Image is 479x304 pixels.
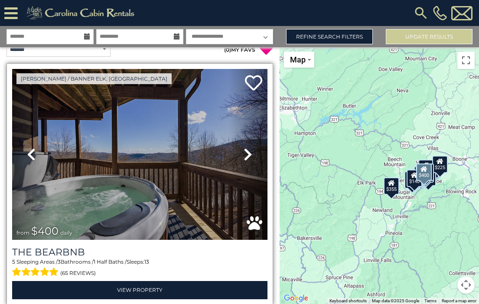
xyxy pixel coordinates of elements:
[226,46,229,53] span: 0
[12,246,267,258] a: The Bearbnb
[245,74,262,93] a: Add to favorites
[420,169,436,186] div: $195
[282,293,310,304] img: Google
[416,163,432,181] div: $400
[144,258,149,265] span: 13
[224,46,231,53] span: ( )
[386,29,472,44] button: Update Results
[329,298,367,304] button: Keyboard shortcuts
[12,281,267,299] a: View Property
[418,160,434,177] div: $230
[16,73,172,84] a: [PERSON_NAME] / Banner Elk, [GEOGRAPHIC_DATA]
[12,69,267,240] img: thumbnail_163529446.jpeg
[94,258,127,265] span: 1 Half Baths /
[383,177,399,195] div: $355
[457,276,475,294] button: Map camera controls
[12,258,15,265] span: 5
[12,258,267,279] div: Sleeping Areas / Bathrooms / Sleeps:
[432,156,448,173] div: $225
[442,298,476,303] a: Report a map error
[224,46,255,53] a: (0)MY FAVS
[31,225,59,237] span: $400
[413,5,429,21] img: search-regular.svg
[424,298,437,303] a: Terms (opens in new tab)
[418,163,433,181] div: $235
[60,268,96,279] span: (65 reviews)
[457,52,475,69] button: Toggle fullscreen view
[286,29,373,44] a: Refine Search Filters
[60,229,72,236] span: daily
[404,171,420,189] div: $140
[58,258,61,265] span: 3
[16,229,29,236] span: from
[290,55,306,64] span: Map
[431,6,449,20] a: [PHONE_NUMBER]
[22,4,142,22] img: Khaki-logo.png
[282,293,310,304] a: Open this area in Google Maps (opens a new window)
[407,170,422,187] div: $140
[284,52,314,68] button: Change map style
[372,298,419,303] span: Map data ©2025 Google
